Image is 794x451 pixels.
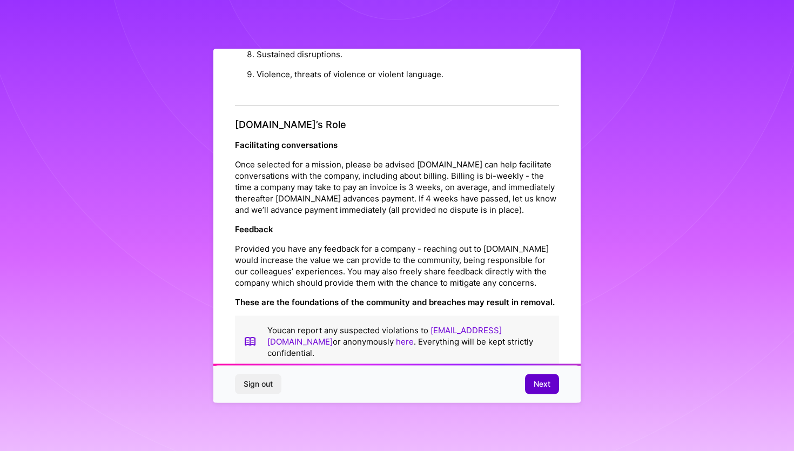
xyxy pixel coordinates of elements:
li: Violence, threats of violence or violent language. [257,64,559,84]
strong: These are the foundations of the community and breaches may result in removal. [235,297,555,307]
img: book icon [244,324,257,358]
a: [EMAIL_ADDRESS][DOMAIN_NAME] [267,325,502,346]
h4: [DOMAIN_NAME]’s Role [235,119,559,131]
strong: Feedback [235,224,273,234]
li: Sustained disruptions. [257,44,559,64]
span: Next [534,379,550,389]
button: Sign out [235,374,281,394]
span: Sign out [244,379,273,389]
p: Once selected for a mission, please be advised [DOMAIN_NAME] can help facilitate conversations wi... [235,158,559,215]
strong: Facilitating conversations [235,139,338,150]
p: Provided you have any feedback for a company - reaching out to [DOMAIN_NAME] would increase the v... [235,243,559,288]
button: Next [525,374,559,394]
p: You can report any suspected violations to or anonymously . Everything will be kept strictly conf... [267,324,550,358]
a: here [396,336,414,346]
